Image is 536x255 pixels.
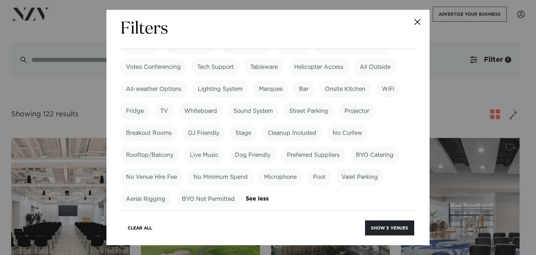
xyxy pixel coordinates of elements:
label: Preferred Suppliers [281,147,345,163]
label: Rooftop/Balcony [120,147,179,163]
label: Aerial Rigging [120,191,171,207]
label: Marquee [253,81,288,97]
label: Tableware [245,59,283,75]
label: No Venue Hire Fee [120,169,183,185]
label: Video Conferencing [120,59,186,75]
label: Breakout Rooms [120,125,177,141]
label: DJ Friendly [183,125,225,141]
button: Show 5 venues [365,220,414,235]
label: Fridge [120,103,149,119]
label: Pool [307,169,331,185]
label: BYO Catering [350,147,399,163]
label: Lighting System [192,81,248,97]
label: No Curfew [327,125,368,141]
label: Projector [339,103,375,119]
label: Dog Friendly [229,147,276,163]
label: Bar [293,81,314,97]
label: All Outside [354,59,396,75]
button: Close [405,10,430,34]
label: Stage [230,125,257,141]
label: Valet Parking [336,169,384,185]
label: BYO Not Permitted [176,191,240,207]
label: Microphone [259,169,302,185]
label: No Minimum Spend [188,169,253,185]
label: Sound System [228,103,278,119]
h2: Filters [120,18,168,40]
label: Live Music [184,147,224,163]
label: WiFi [376,81,400,97]
label: Onsite Kitchen [319,81,371,97]
label: Whiteboard [179,103,223,119]
label: Tech Support [192,59,239,75]
label: All-weather Options [120,81,187,97]
label: Helicopter Access [289,59,349,75]
button: Clear All [122,220,158,235]
label: Street Parking [284,103,334,119]
label: Cleanup Included [262,125,322,141]
label: TV [155,103,173,119]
